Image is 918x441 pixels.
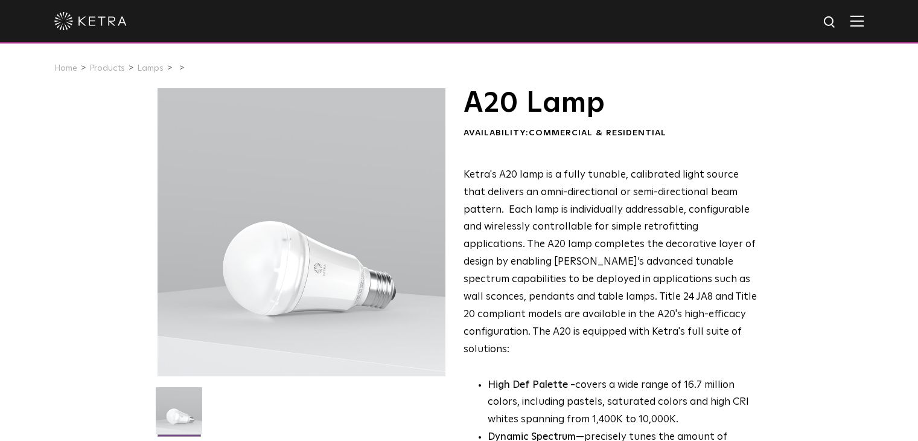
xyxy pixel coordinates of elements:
[488,377,757,430] p: covers a wide range of 16.7 million colors, including pastels, saturated colors and high CRI whit...
[529,129,666,137] span: Commercial & Residential
[54,12,127,30] img: ketra-logo-2019-white
[823,15,838,30] img: search icon
[89,64,125,72] a: Products
[850,15,864,27] img: Hamburger%20Nav.svg
[488,380,575,390] strong: High Def Palette -
[54,64,77,72] a: Home
[137,64,164,72] a: Lamps
[464,170,757,355] span: Ketra's A20 lamp is a fully tunable, calibrated light source that delivers an omni-directional or...
[464,88,757,118] h1: A20 Lamp
[464,127,757,140] div: Availability:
